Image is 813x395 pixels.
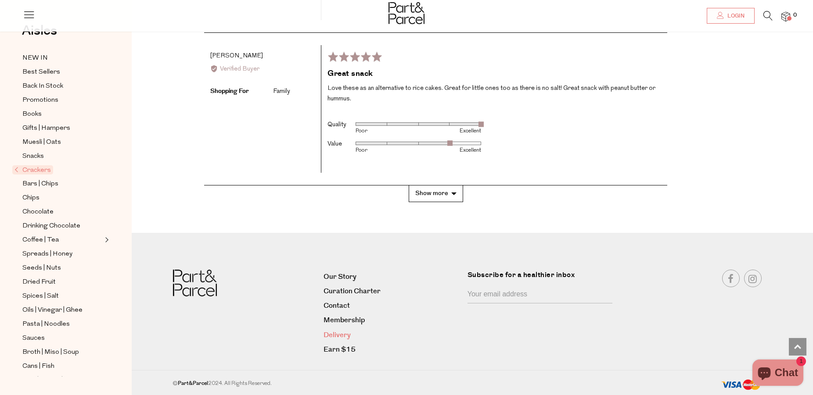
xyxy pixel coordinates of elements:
[22,305,83,316] span: Oils | Vinegar | Ghee
[468,287,613,303] input: Your email address
[324,271,461,283] a: Our Story
[22,305,102,316] a: Oils | Vinegar | Ghee
[178,380,208,387] b: Part&Parcel
[356,148,418,153] div: Poor
[22,277,102,288] a: Dried Fruit
[22,67,102,78] a: Best Sellers
[22,179,58,189] span: Bars | Chips
[327,83,661,104] p: Love these as an alternative to rice cakes. Great for little ones too as there is no salt! Great ...
[22,375,102,386] a: Rice | Grains | Pulses
[22,375,84,386] span: Rice | Grains | Pulses
[22,53,48,64] span: NEW IN
[22,137,102,148] a: Muesli | Oats
[781,12,790,21] a: 0
[210,53,263,59] span: [PERSON_NAME]
[22,235,59,246] span: Coffee | Tea
[14,165,102,175] a: Crackers
[22,277,56,288] span: Dried Fruit
[22,137,61,148] span: Muesli | Oats
[356,128,418,134] div: Poor
[22,319,102,330] a: Pasta | Noodles
[22,67,60,78] span: Best Sellers
[22,178,102,189] a: Bars | Chips
[22,123,70,134] span: Gifts | Hampers
[418,128,481,134] div: Excellent
[324,314,461,326] a: Membership
[389,2,424,24] img: Part&Parcel
[22,361,54,372] span: Cans | Fish
[173,270,217,296] img: Part&Parcel
[721,379,761,391] img: payment-methods.png
[22,109,42,120] span: Books
[22,81,102,92] a: Back In Stock
[468,270,618,287] label: Subscribe for a healthier inbox
[418,148,481,153] div: Excellent
[173,379,630,388] div: © 2024. All Rights Reserved.
[324,329,461,341] a: Delivery
[273,87,290,96] div: Family
[327,116,356,135] th: Quality
[22,333,102,344] a: Sauces
[22,263,102,274] a: Seeds | Nuts
[22,361,102,372] a: Cans | Fish
[22,235,102,246] a: Coffee | Tea
[791,11,799,19] span: 0
[22,151,44,162] span: Snacks
[22,319,70,330] span: Pasta | Noodles
[22,109,102,120] a: Books
[22,95,102,106] a: Promotions
[22,53,102,64] a: NEW IN
[22,221,102,231] a: Drinking Chocolate
[22,95,58,106] span: Promotions
[22,263,61,274] span: Seeds | Nuts
[725,12,745,20] span: Login
[327,135,356,154] th: Value
[327,68,661,79] h2: Great snack
[22,207,54,217] span: Chocolate
[22,193,40,203] span: Chips
[22,347,79,358] span: Broth | Miso | Soup
[22,249,102,260] a: Spreads | Honey
[409,185,463,202] button: Show more
[22,347,102,358] a: Broth | Miso | Soup
[22,123,102,134] a: Gifts | Hampers
[324,300,461,312] a: Contact
[750,359,806,388] inbox-online-store-chat: Shopify online store chat
[22,192,102,203] a: Chips
[22,206,102,217] a: Chocolate
[22,24,57,46] a: Aisles
[210,86,272,96] div: Shopping For
[324,344,461,356] a: Earn $15
[707,8,755,24] a: Login
[22,221,80,231] span: Drinking Chocolate
[22,249,72,260] span: Spreads | Honey
[22,291,102,302] a: Spices | Salt
[324,285,461,297] a: Curation Charter
[22,333,45,344] span: Sauces
[210,64,315,74] div: Verified Buyer
[22,291,59,302] span: Spices | Salt
[327,116,481,154] table: Product attributes ratings
[22,81,63,92] span: Back In Stock
[103,235,109,245] button: Expand/Collapse Coffee | Tea
[12,165,53,174] span: Crackers
[22,151,102,162] a: Snacks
